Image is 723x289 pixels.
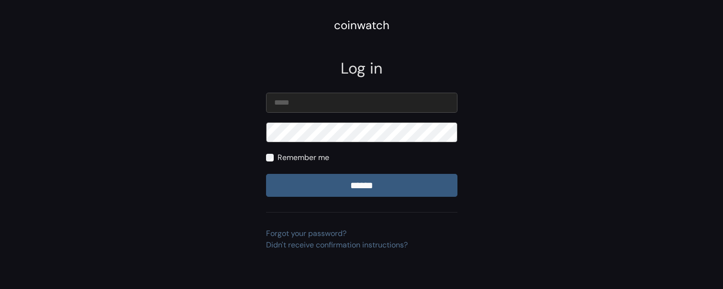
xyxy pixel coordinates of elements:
[266,228,346,238] a: Forgot your password?
[334,21,389,32] a: coinwatch
[266,240,408,250] a: Didn't receive confirmation instructions?
[278,152,329,163] label: Remember me
[266,59,457,77] h2: Log in
[334,17,389,34] div: coinwatch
